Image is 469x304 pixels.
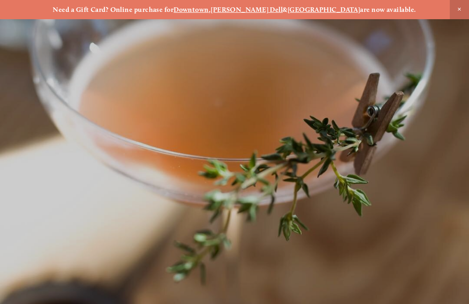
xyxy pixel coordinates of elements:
a: Downtown [174,5,209,14]
a: [GEOGRAPHIC_DATA] [288,5,360,14]
strong: , [209,5,211,14]
strong: & [283,5,287,14]
strong: are now available. [360,5,416,14]
strong: Need a Gift Card? Online purchase for [53,5,174,14]
a: [PERSON_NAME] Dell [211,5,283,14]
